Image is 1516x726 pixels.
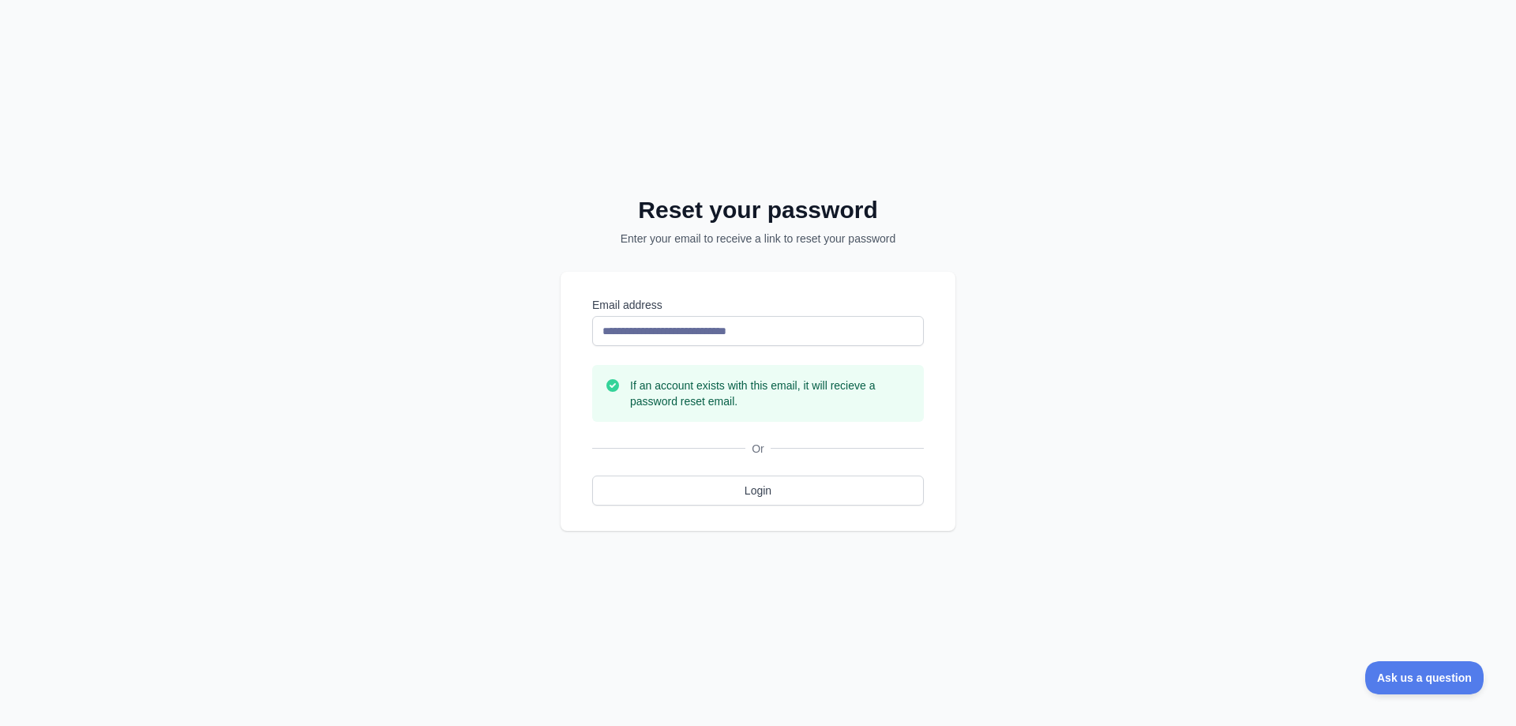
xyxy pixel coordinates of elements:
[1365,661,1484,694] iframe: Toggle Customer Support
[592,476,924,506] a: Login
[581,231,935,246] p: Enter your email to receive a link to reset your password
[745,441,771,457] span: Or
[592,297,924,313] label: Email address
[581,196,935,224] h2: Reset your password
[630,378,911,409] h3: If an account exists with this email, it will recieve a password reset email.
